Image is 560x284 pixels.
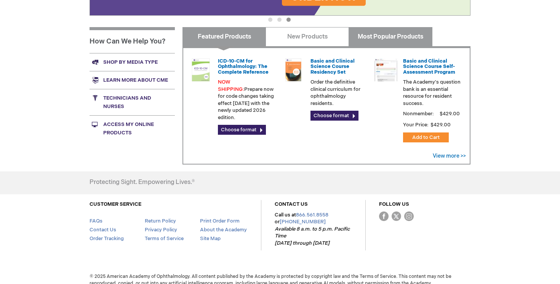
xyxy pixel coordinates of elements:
[90,227,116,233] a: Contact Us
[310,58,355,75] a: Basic and Clinical Science Course Residency Set
[379,211,389,221] img: Facebook
[403,122,429,128] strong: Your Price:
[90,53,175,71] a: Shop by media type
[310,111,358,121] a: Choose format
[200,227,247,233] a: About the Academy
[218,79,276,121] p: Prepare now for code changes taking effect [DATE] with the newly updated 2026 edition.
[286,18,291,22] button: 3 of 3
[438,111,461,117] span: $429.00
[412,134,440,140] span: Add to Cart
[90,27,175,53] h1: How Can We Help You?
[404,211,414,221] img: instagram
[430,122,452,128] span: $429.00
[277,18,282,22] button: 2 of 3
[145,227,177,233] a: Privacy Policy
[374,58,397,81] img: bcscself_20.jpg
[90,115,175,142] a: Access My Online Products
[200,218,240,224] a: Print Order Form
[403,132,449,142] button: Add to Cart
[218,58,269,75] a: ICD-10-CM for Ophthalmology: The Complete Reference
[200,236,221,242] a: Site Map
[282,58,305,81] img: 02850963u_47.png
[189,58,212,81] img: 0120008u_42.png
[392,211,401,221] img: Twitter
[433,153,466,159] a: View more >>
[403,79,461,107] p: The Academy's question bank is an essential resource for resident success.
[90,89,175,115] a: Technicians and nurses
[145,236,184,242] a: Terms of Service
[182,27,266,46] a: Featured Products
[90,201,141,207] a: CUSTOMER SERVICE
[90,71,175,89] a: Learn more about CME
[403,109,434,119] strong: Nonmember:
[218,125,266,135] a: Choose format
[275,211,352,247] p: Call us at or
[145,218,176,224] a: Return Policy
[349,27,432,46] a: Most Popular Products
[296,212,328,218] a: 866.561.8558
[90,218,102,224] a: FAQs
[218,79,244,92] font: NOW SHIPPING:
[403,58,455,75] a: Basic and Clinical Science Course Self-Assessment Program
[268,18,272,22] button: 1 of 3
[310,79,368,107] p: Order the definitive clinical curriculum for ophthalmology residents.
[90,179,195,186] h4: Protecting Sight. Empowering Lives.®
[275,201,308,207] a: CONTACT US
[379,201,409,207] a: FOLLOW US
[280,219,326,225] a: [PHONE_NUMBER]
[266,27,349,46] a: New Products
[90,236,124,242] a: Order Tracking
[275,226,350,246] em: Available 8 a.m. to 5 p.m. Pacific Time [DATE] through [DATE]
